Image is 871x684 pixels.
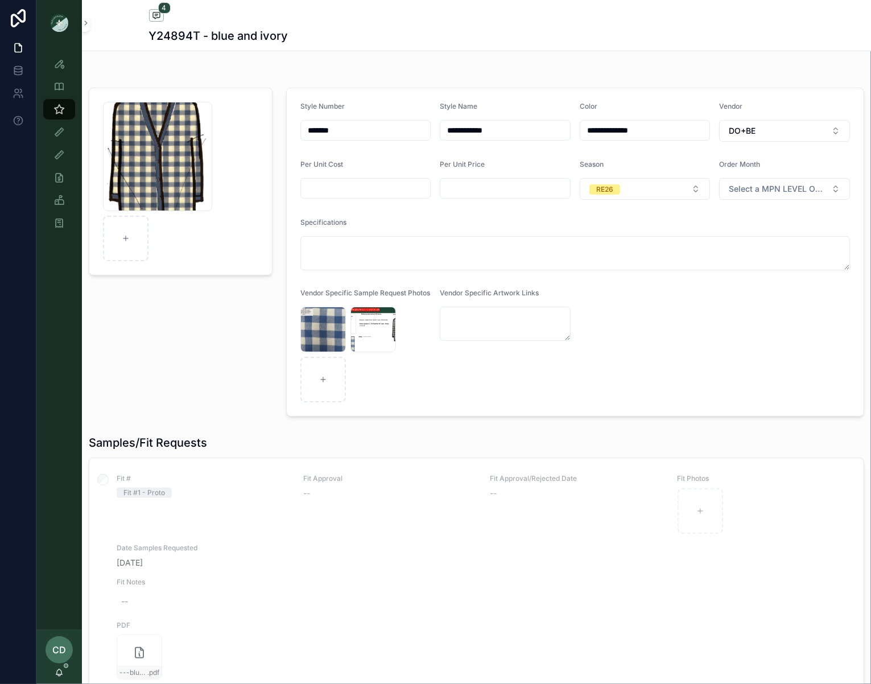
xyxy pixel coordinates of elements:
div: RE26 [596,184,613,195]
span: Season [580,160,604,168]
span: Specifications [300,218,346,226]
span: Fit Notes [117,578,850,587]
span: Date Samples Requested [117,543,290,553]
button: Select Button [719,178,850,200]
button: Select Button [580,178,711,200]
span: .pdf [147,668,159,677]
span: Fit Approval [303,474,476,483]
button: Select Button [719,120,850,142]
span: -- [303,488,310,499]
span: Style Number [300,102,345,110]
div: -- [121,596,128,607]
button: 4 [149,9,164,23]
span: Vendor Specific Sample Request Photos [300,289,430,297]
span: 4 [158,2,171,14]
h1: Y24894T - blue and ivory [149,28,288,44]
span: Select a MPN LEVEL ORDER MONTH [729,183,827,195]
span: PDF [117,621,290,630]
img: App logo [50,14,68,32]
span: Per Unit Cost [300,160,343,168]
div: scrollable content [36,46,82,248]
span: Order Month [719,160,760,168]
span: Vendor [719,102,742,110]
span: Style Name [440,102,477,110]
span: Vendor Specific Artwork Links [440,289,539,297]
span: CD [52,643,66,657]
span: -- [490,488,497,499]
span: Color [580,102,597,110]
h1: Samples/Fit Requests [89,435,207,451]
span: ---blue-and-ivory---Fit-#1---Proto [119,668,147,677]
span: [DATE] [117,557,290,568]
span: Fit # [117,474,290,483]
span: DO+BE [729,125,756,137]
span: Fit Approval/Rejected Date [490,474,663,483]
div: Fit #1 - Proto [123,488,165,498]
span: Per Unit Price [440,160,485,168]
span: Fit Photos [677,474,850,483]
